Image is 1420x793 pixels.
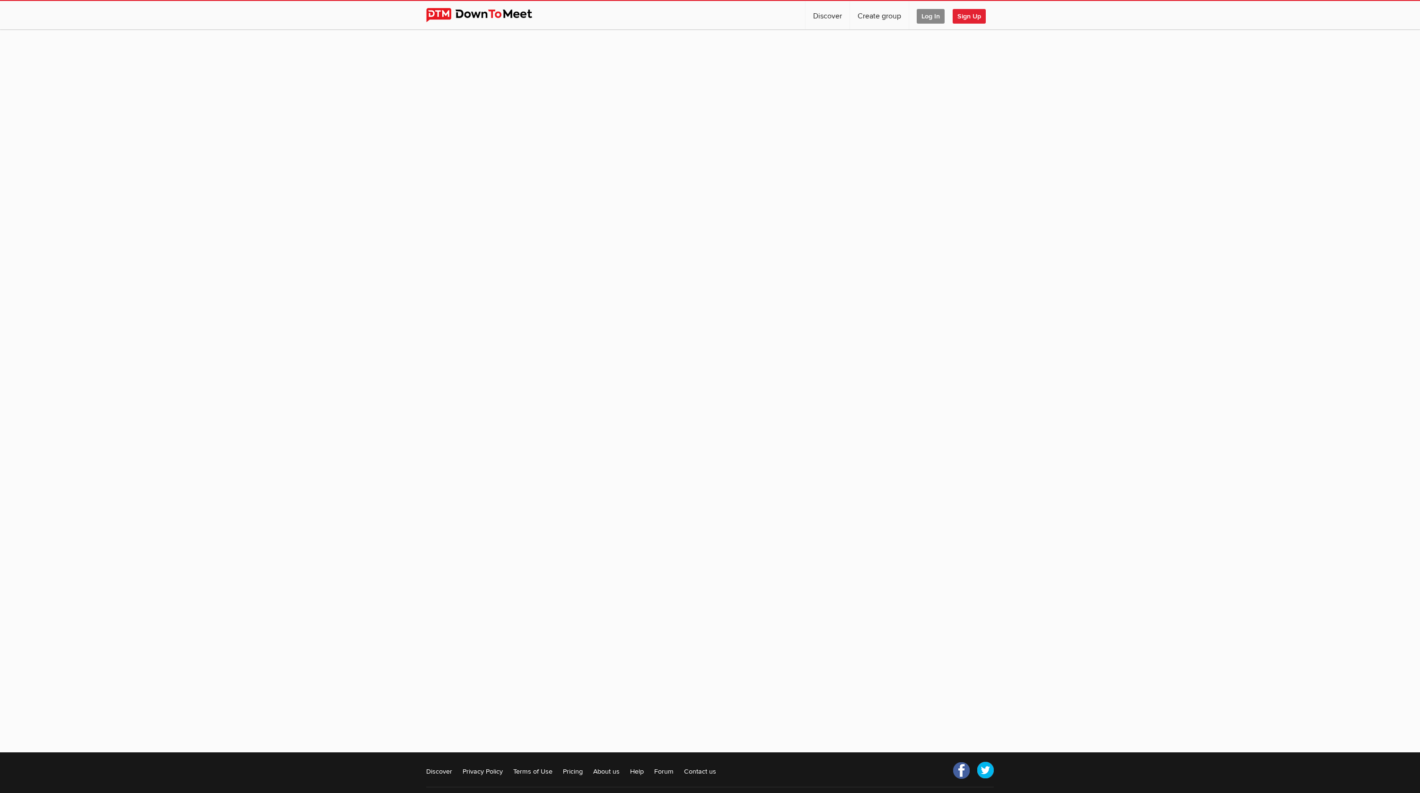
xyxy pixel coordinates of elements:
a: Discover [806,1,850,29]
a: Twitter [977,762,994,779]
span: Log In [917,9,945,24]
a: Log In [909,1,952,29]
a: Forum [654,767,674,776]
a: Terms of Use [513,767,552,776]
a: Facebook [953,762,970,779]
a: About us [593,767,620,776]
span: Sign Up [953,9,986,24]
a: Contact us [684,767,716,776]
a: Discover [426,767,452,776]
img: DownToMeet [426,8,547,22]
a: Help [630,767,644,776]
a: Pricing [563,767,583,776]
a: Create group [850,1,909,29]
a: Privacy Policy [463,767,503,776]
a: Sign Up [953,1,993,29]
